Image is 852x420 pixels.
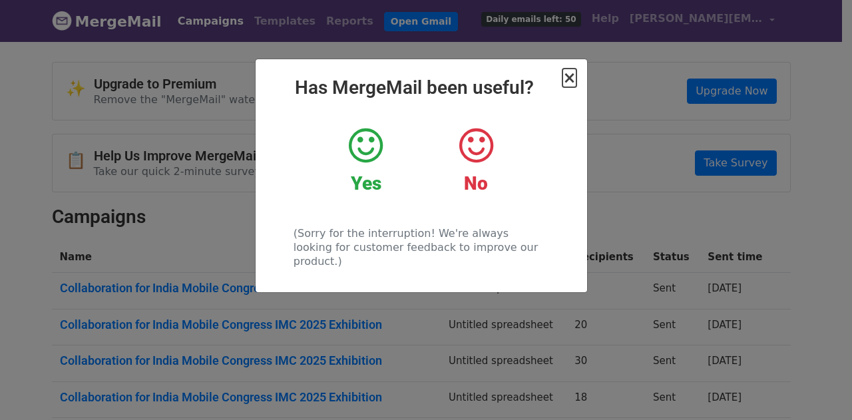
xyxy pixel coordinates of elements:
p: (Sorry for the interruption! We're always looking for customer feedback to improve our product.) [294,226,548,268]
a: No [431,126,521,195]
a: Yes [321,126,411,195]
h2: Has MergeMail been useful? [266,77,576,99]
iframe: Chat Widget [785,356,852,420]
span: × [562,69,576,87]
button: Close [562,70,576,86]
strong: Yes [351,172,381,194]
strong: No [464,172,488,194]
